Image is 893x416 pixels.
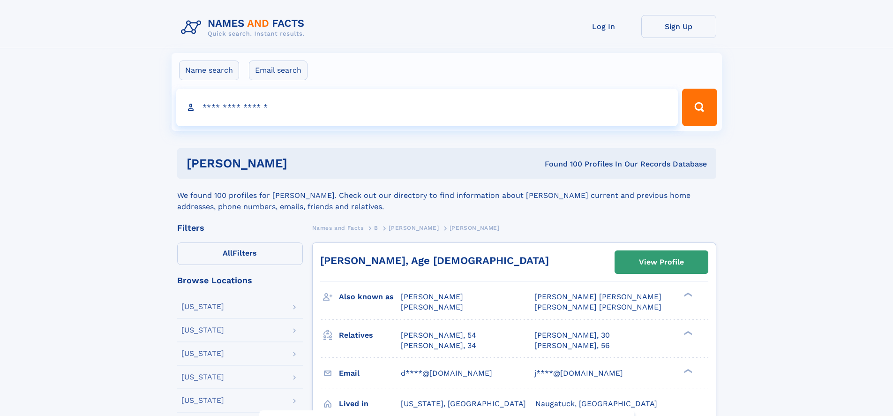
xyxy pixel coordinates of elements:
h3: Lived in [339,396,401,412]
div: Filters [177,224,303,232]
a: Log In [566,15,641,38]
div: [US_STATE] [181,326,224,334]
h1: [PERSON_NAME] [187,158,416,169]
label: Filters [177,242,303,265]
h3: Also known as [339,289,401,305]
div: [US_STATE] [181,373,224,381]
div: [US_STATE] [181,397,224,404]
span: B [374,225,378,231]
button: Search Button [682,89,717,126]
span: [PERSON_NAME] [PERSON_NAME] [534,303,661,311]
span: [PERSON_NAME] [PERSON_NAME] [534,292,661,301]
a: [PERSON_NAME] [389,222,439,234]
a: View Profile [615,251,708,273]
a: [PERSON_NAME], Age [DEMOGRAPHIC_DATA] [320,255,549,266]
h3: Email [339,365,401,381]
span: [PERSON_NAME] [401,303,463,311]
div: Found 100 Profiles In Our Records Database [416,159,707,169]
span: Naugatuck, [GEOGRAPHIC_DATA] [535,399,657,408]
span: [US_STATE], [GEOGRAPHIC_DATA] [401,399,526,408]
label: Email search [249,61,308,80]
a: Names and Facts [312,222,364,234]
div: ❯ [682,330,693,336]
div: [US_STATE] [181,303,224,310]
div: Browse Locations [177,276,303,285]
a: Sign Up [641,15,716,38]
img: Logo Names and Facts [177,15,312,40]
span: [PERSON_NAME] [450,225,500,231]
input: search input [176,89,678,126]
span: [PERSON_NAME] [389,225,439,231]
a: [PERSON_NAME], 56 [534,340,610,351]
div: View Profile [639,251,684,273]
span: [PERSON_NAME] [401,292,463,301]
span: All [223,249,233,257]
div: [US_STATE] [181,350,224,357]
label: Name search [179,61,239,80]
a: [PERSON_NAME], 54 [401,330,476,340]
div: We found 100 profiles for [PERSON_NAME]. Check out our directory to find information about [PERSO... [177,179,716,212]
h3: Relatives [339,327,401,343]
a: [PERSON_NAME], 34 [401,340,476,351]
a: [PERSON_NAME], 30 [534,330,610,340]
div: ❯ [682,292,693,298]
a: B [374,222,378,234]
div: ❯ [682,368,693,374]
